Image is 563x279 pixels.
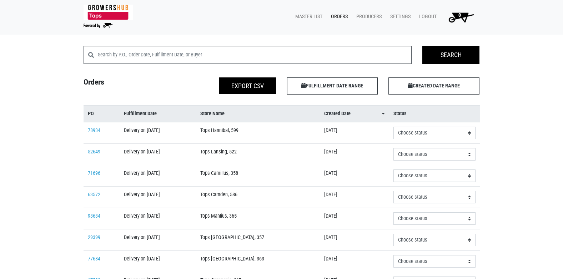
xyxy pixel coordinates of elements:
[219,77,276,94] button: Export CSV
[393,110,407,118] span: Status
[196,229,320,251] td: Tops [GEOGRAPHIC_DATA], 357
[413,10,439,24] a: Logout
[422,46,479,64] input: Search
[88,256,100,262] a: 77684
[196,122,320,144] td: Tops Hannibal, 599
[120,208,196,229] td: Delivery on [DATE]
[88,110,115,118] a: PO
[320,122,389,144] td: [DATE]
[120,122,196,144] td: Delivery on [DATE]
[325,10,351,24] a: Orders
[196,165,320,187] td: Tops Camillus, 358
[196,251,320,272] td: Tops [GEOGRAPHIC_DATA], 363
[196,208,320,229] td: Tops Manlius, 365
[120,144,196,165] td: Delivery on [DATE]
[124,110,192,118] a: Fulfillment Date
[120,229,196,251] td: Delivery on [DATE]
[320,187,389,208] td: [DATE]
[324,110,351,118] span: Created Date
[120,165,196,187] td: Delivery on [DATE]
[320,165,389,187] td: [DATE]
[84,23,113,28] img: Powered by Big Wheelbarrow
[120,251,196,272] td: Delivery on [DATE]
[88,192,100,198] a: 63572
[200,110,316,118] a: Store Name
[88,127,100,133] a: 78934
[384,10,413,24] a: Settings
[320,208,389,229] td: [DATE]
[78,77,180,92] h4: Orders
[324,110,385,118] a: Created Date
[445,10,477,24] img: Cart
[88,170,100,176] a: 71696
[320,251,389,272] td: [DATE]
[287,77,378,95] span: FULFILLMENT DATE RANGE
[393,110,476,118] a: Status
[196,187,320,208] td: Tops Camden, 586
[120,187,196,208] td: Delivery on [DATE]
[88,149,100,155] a: 52649
[88,234,100,240] a: 29399
[88,110,94,118] span: PO
[200,110,225,118] span: Store Name
[290,10,325,24] a: Master List
[439,10,480,24] a: 0
[84,5,133,20] img: 279edf242af8f9d49a69d9d2afa010fb.png
[320,144,389,165] td: [DATE]
[351,10,384,24] a: Producers
[458,12,461,18] span: 0
[124,110,157,118] span: Fulfillment Date
[196,144,320,165] td: Tops Lansing, 522
[320,229,389,251] td: [DATE]
[388,77,479,95] span: CREATED DATE RANGE
[88,213,100,219] a: 93634
[98,46,412,64] input: Search by P.O., Order Date, Fulfillment Date, or Buyer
